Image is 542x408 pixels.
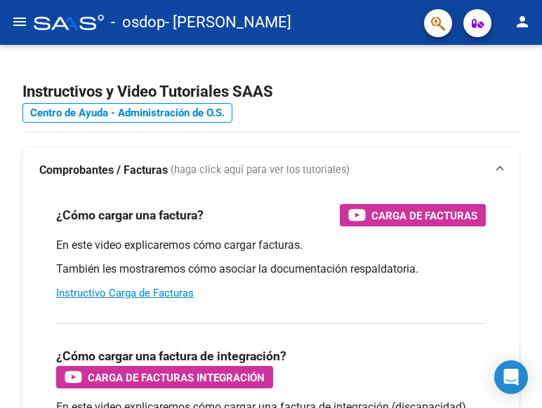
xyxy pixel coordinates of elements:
a: Instructivo Carga de Facturas [56,287,194,299]
mat-expansion-panel-header: Comprobantes / Facturas (haga click aquí para ver los tutoriales) [22,148,520,193]
a: Centro de Ayuda - Administración de O.S. [22,103,232,123]
span: (haga click aquí para ver los tutoriales) [171,163,350,178]
p: En este video explicaremos cómo cargar facturas. [56,238,486,253]
button: Carga de Facturas [340,204,486,226]
span: - osdop [111,7,165,38]
span: Carga de Facturas Integración [88,369,265,386]
h3: ¿Cómo cargar una factura? [56,205,204,225]
mat-icon: menu [11,13,28,30]
span: - [PERSON_NAME] [165,7,291,38]
strong: Comprobantes / Facturas [39,163,168,178]
button: Carga de Facturas Integración [56,366,273,388]
h2: Instructivos y Video Tutoriales SAAS [22,79,520,105]
h3: ¿Cómo cargar una factura de integración? [56,346,286,366]
mat-icon: person [514,13,531,30]
div: Open Intercom Messenger [494,360,528,394]
span: Carga de Facturas [371,207,477,224]
p: También les mostraremos cómo asociar la documentación respaldatoria. [56,261,486,277]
